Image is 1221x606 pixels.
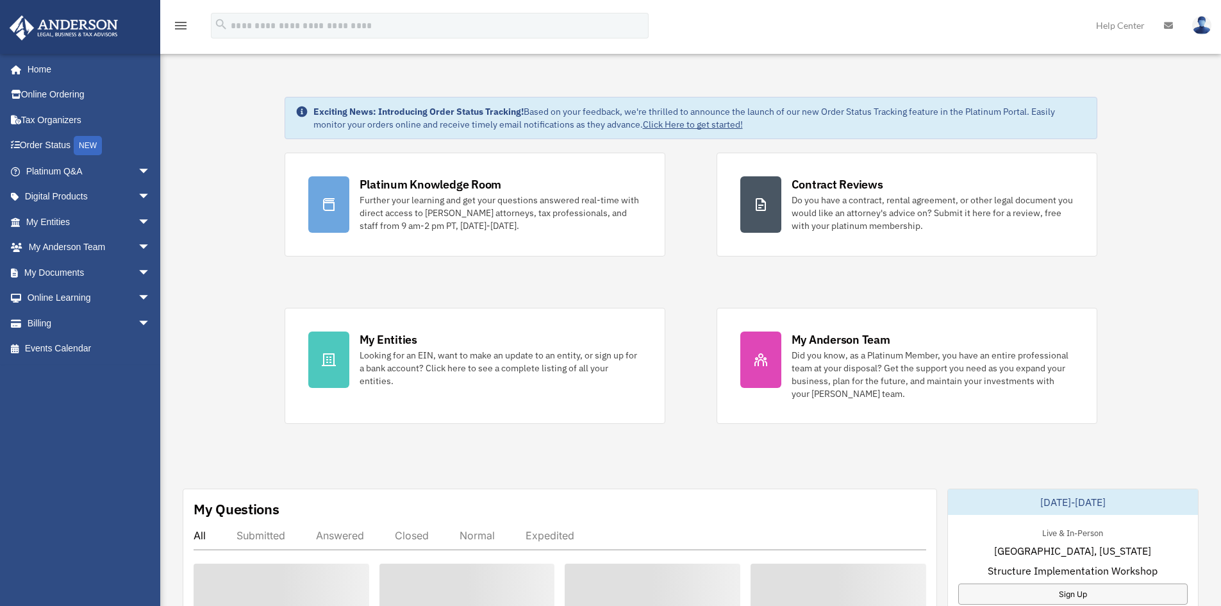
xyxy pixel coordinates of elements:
[360,194,642,232] div: Further your learning and get your questions answered real-time with direct access to [PERSON_NAM...
[9,184,170,210] a: Digital Productsarrow_drop_down
[460,529,495,542] div: Normal
[9,209,170,235] a: My Entitiesarrow_drop_down
[360,349,642,387] div: Looking for an EIN, want to make an update to an entity, or sign up for a bank account? Click her...
[717,153,1097,257] a: Contract Reviews Do you have a contract, rental agreement, or other legal document you would like...
[994,543,1151,559] span: [GEOGRAPHIC_DATA], [US_STATE]
[316,529,364,542] div: Answered
[9,235,170,260] a: My Anderson Teamarrow_drop_down
[792,176,883,192] div: Contract Reviews
[6,15,122,40] img: Anderson Advisors Platinum Portal
[526,529,574,542] div: Expedited
[9,107,170,133] a: Tax Organizers
[285,153,665,257] a: Platinum Knowledge Room Further your learning and get your questions answered real-time with dire...
[194,500,279,519] div: My Questions
[173,18,188,33] i: menu
[1032,525,1113,539] div: Live & In-Person
[9,260,170,285] a: My Documentsarrow_drop_down
[643,119,743,130] a: Click Here to get started!
[194,529,206,542] div: All
[988,563,1158,578] span: Structure Implementation Workshop
[214,17,228,31] i: search
[792,349,1074,400] div: Did you know, as a Platinum Member, you have an entire professional team at your disposal? Get th...
[285,308,665,424] a: My Entities Looking for an EIN, want to make an update to an entity, or sign up for a bank accoun...
[792,194,1074,232] div: Do you have a contract, rental agreement, or other legal document you would like an attorney's ad...
[360,176,502,192] div: Platinum Knowledge Room
[313,106,524,117] strong: Exciting News: Introducing Order Status Tracking!
[173,22,188,33] a: menu
[9,285,170,311] a: Online Learningarrow_drop_down
[9,56,163,82] a: Home
[9,310,170,336] a: Billingarrow_drop_down
[9,82,170,108] a: Online Ordering
[313,105,1086,131] div: Based on your feedback, we're thrilled to announce the launch of our new Order Status Tracking fe...
[9,158,170,184] a: Platinum Q&Aarrow_drop_down
[717,308,1097,424] a: My Anderson Team Did you know, as a Platinum Member, you have an entire professional team at your...
[9,336,170,362] a: Events Calendar
[138,260,163,286] span: arrow_drop_down
[958,584,1188,605] a: Sign Up
[948,489,1198,515] div: [DATE]-[DATE]
[360,332,417,348] div: My Entities
[138,184,163,210] span: arrow_drop_down
[138,235,163,261] span: arrow_drop_down
[138,209,163,235] span: arrow_drop_down
[1192,16,1211,35] img: User Pic
[138,158,163,185] span: arrow_drop_down
[138,285,163,312] span: arrow_drop_down
[237,529,285,542] div: Submitted
[9,133,170,159] a: Order StatusNEW
[792,332,890,348] div: My Anderson Team
[395,529,429,542] div: Closed
[74,136,102,155] div: NEW
[138,310,163,337] span: arrow_drop_down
